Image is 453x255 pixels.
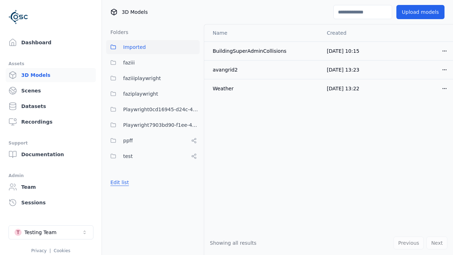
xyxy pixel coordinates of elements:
span: [DATE] 10:15 [327,48,359,54]
span: test [123,152,133,160]
div: Assets [8,59,93,68]
button: test [106,149,200,163]
a: Sessions [6,195,96,210]
span: Showing all results [210,240,257,246]
button: faziii [106,56,200,70]
button: Imported [106,40,200,54]
h3: Folders [106,29,128,36]
span: ppff [123,136,133,145]
span: [DATE] 13:22 [327,86,359,91]
div: Weather [213,85,315,92]
button: Playwright0cd16945-d24c-45f9-a8ba-c74193e3fd84 [106,102,200,117]
div: avangrid2 [213,66,315,73]
div: Support [8,139,93,147]
div: Testing Team [24,229,57,236]
div: T [15,229,22,236]
img: Logo [8,7,28,27]
button: faziiiplaywright [106,71,200,85]
a: Datasets [6,99,96,113]
th: Created [321,24,387,41]
a: 3D Models [6,68,96,82]
button: faziplaywright [106,87,200,101]
a: Recordings [6,115,96,129]
span: [DATE] 13:23 [327,67,359,73]
a: Cookies [54,248,70,253]
span: | [50,248,51,253]
th: Name [204,24,321,41]
span: Playwright7903bd90-f1ee-40e5-8689-7a943bbd43ef [123,121,200,129]
button: Upload models [396,5,445,19]
a: Team [6,180,96,194]
button: Playwright7903bd90-f1ee-40e5-8689-7a943bbd43ef [106,118,200,132]
a: Dashboard [6,35,96,50]
span: faziiiplaywright [123,74,161,83]
button: Edit list [106,176,133,189]
a: Documentation [6,147,96,161]
button: Select a workspace [8,225,93,239]
span: faziplaywright [123,90,158,98]
div: BuildingSuperAdminCollisions [213,47,315,55]
span: 3D Models [122,8,148,16]
button: ppff [106,134,200,148]
a: Scenes [6,84,96,98]
span: Playwright0cd16945-d24c-45f9-a8ba-c74193e3fd84 [123,105,200,114]
span: Imported [123,43,146,51]
a: Privacy [31,248,46,253]
div: Admin [8,171,93,180]
span: faziii [123,58,135,67]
